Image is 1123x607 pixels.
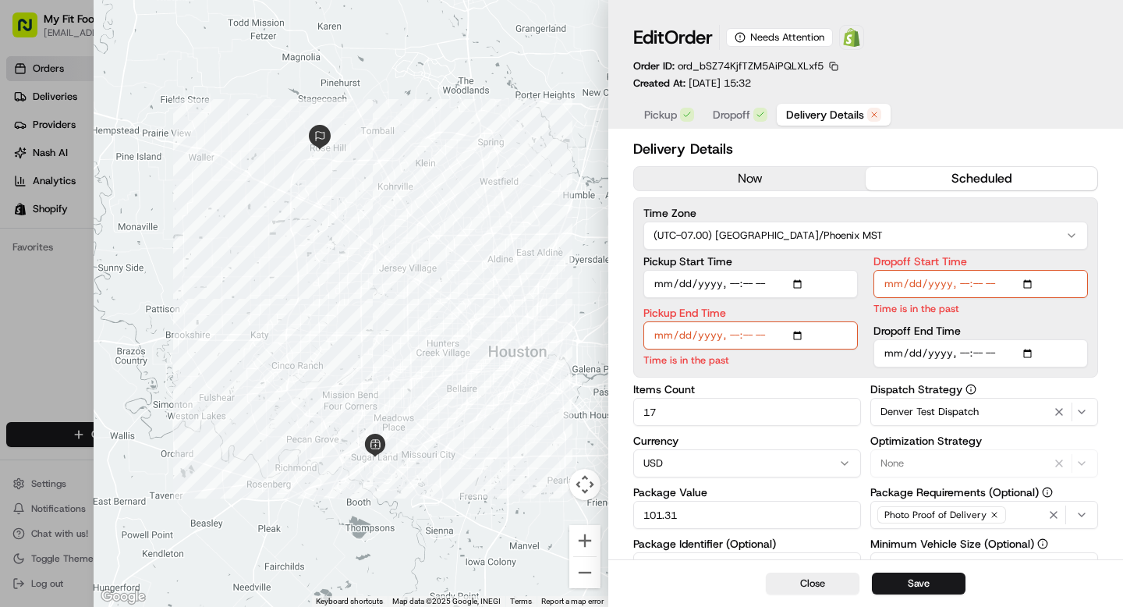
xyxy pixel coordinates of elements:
label: Dispatch Strategy [870,384,1098,395]
a: Powered byPylon [110,344,189,357]
img: Nash [16,16,47,47]
button: Zoom out [569,557,600,588]
span: [DATE] 15:32 [689,76,751,90]
a: Shopify [839,25,864,50]
span: Map data ©2025 Google, INEGI [392,597,501,605]
label: Currency [633,435,861,446]
span: Photo Proof of Delivery [884,509,987,521]
span: Dropoff [713,107,750,122]
div: Start new chat [70,149,256,165]
img: Wisdom Oko [16,227,41,257]
h2: Delivery Details [633,138,1098,160]
button: now [634,167,866,190]
div: Needs Attention [726,28,833,47]
p: Time is in the past [643,353,858,367]
label: Pickup End Time [643,307,858,318]
label: Time Zone [643,208,1088,218]
span: API Documentation [147,307,250,322]
label: Package Value [633,487,861,498]
div: We're available if you need us! [70,165,214,177]
button: Zoom in [569,525,600,556]
button: scheduled [866,167,1097,190]
span: Delivery Details [786,107,864,122]
span: Order [664,25,713,50]
label: Pickup Start Time [643,256,858,267]
div: 📗 [16,308,28,321]
span: [DATE] [178,242,210,254]
img: Shopify [842,28,861,47]
a: Terms (opens in new tab) [510,597,532,605]
label: Optimization Strategy [870,435,1098,446]
label: Package Requirements (Optional) [870,487,1098,498]
span: Knowledge Base [31,307,119,322]
a: Open this area in Google Maps (opens a new window) [97,587,149,607]
div: Past conversations [16,203,105,215]
span: ord_bSZ74KjfTZM5AiPQLXLxf5 [678,59,824,73]
img: 1736555255976-a54dd68f-1ca7-489b-9aae-adbdc363a1c4 [16,149,44,177]
span: Pickup [644,107,677,122]
input: Clear [41,101,257,117]
span: Wisdom [PERSON_NAME] [48,242,166,254]
label: Package Identifier (Optional) [633,538,861,549]
label: Dropoff Start Time [873,256,1088,267]
a: Report a map error [541,597,604,605]
p: Order ID: [633,59,824,73]
span: • [169,242,175,254]
button: Package Requirements (Optional) [1042,487,1053,498]
button: Denver Test Dispatch [870,398,1098,426]
div: 💻 [132,308,144,321]
input: Enter package identifier [633,552,861,580]
button: Start new chat [265,154,284,172]
h1: Edit [633,25,713,50]
span: Pylon [155,345,189,357]
img: 8571987876998_91fb9ceb93ad5c398215_72.jpg [33,149,61,177]
button: Photo Proof of Delivery [870,501,1098,529]
button: Map camera controls [569,469,600,500]
a: 💻API Documentation [126,300,257,328]
button: Minimum Vehicle Size (Optional) [1037,538,1048,549]
input: Enter package value [633,501,861,529]
button: Save [872,573,965,595]
label: Minimum Vehicle Size (Optional) [870,538,1098,549]
label: Items Count [633,384,861,395]
button: See all [242,200,284,218]
p: Welcome 👋 [16,62,284,87]
img: 1736555255976-a54dd68f-1ca7-489b-9aae-adbdc363a1c4 [31,243,44,255]
label: Dropoff End Time [873,325,1088,336]
a: 📗Knowledge Base [9,300,126,328]
p: Created At: [633,76,751,91]
span: Denver Test Dispatch [880,405,979,419]
p: Time is in the past [873,301,1088,316]
button: Dispatch Strategy [965,384,976,395]
input: Enter items count [633,398,861,426]
button: Close [766,573,859,595]
img: Google [97,587,149,607]
button: Keyboard shortcuts [316,596,383,607]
